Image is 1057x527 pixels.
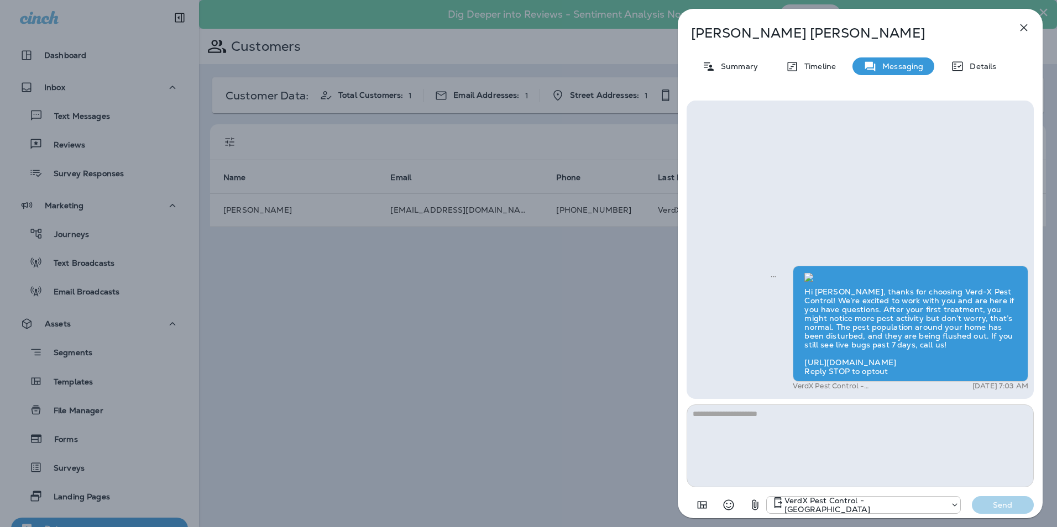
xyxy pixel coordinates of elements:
[718,494,740,516] button: Select an emoji
[767,496,960,514] div: +1 (629) 306-9680
[877,62,923,71] p: Messaging
[691,494,713,516] button: Add in a premade template
[691,25,993,41] p: [PERSON_NAME] [PERSON_NAME]
[799,62,836,71] p: Timeline
[784,496,945,514] p: VerdX Pest Control - [GEOGRAPHIC_DATA]
[964,62,996,71] p: Details
[793,382,934,391] p: VerdX Pest Control - [GEOGRAPHIC_DATA]
[771,271,776,281] span: Sent
[793,266,1028,382] div: Hi [PERSON_NAME], thanks for choosing Verd-X Pest Control! We’re excited to work with you and are...
[804,273,813,282] img: twilio-download
[972,382,1028,391] p: [DATE] 7:03 AM
[715,62,758,71] p: Summary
